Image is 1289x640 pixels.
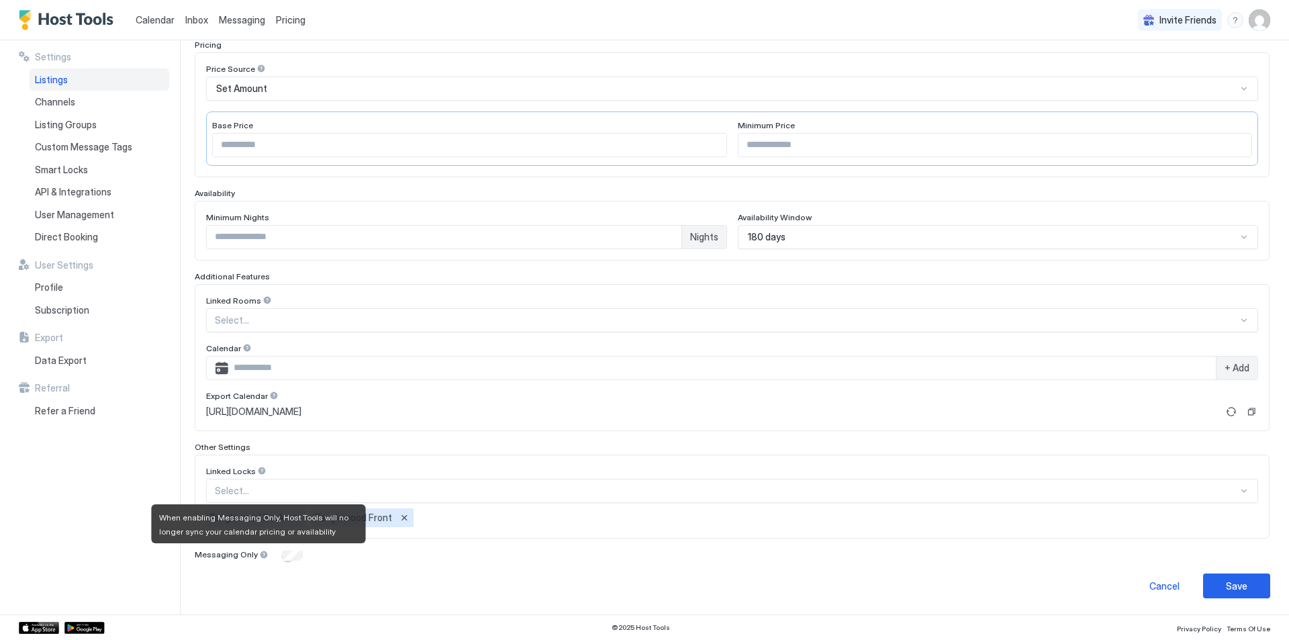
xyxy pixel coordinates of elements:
span: Calendar [136,14,175,26]
span: User Management [35,209,114,221]
a: User Management [30,203,169,226]
span: Terms Of Use [1227,625,1270,633]
input: Input Field [207,226,681,248]
span: Linked Rooms [206,295,261,306]
span: Availability [195,188,235,198]
span: Channels [35,96,75,108]
span: Availability Window [738,212,812,222]
div: Cancel [1149,579,1180,593]
span: Profile [35,281,63,293]
a: Terms Of Use [1227,621,1270,635]
span: Referral [35,382,70,394]
a: [URL][DOMAIN_NAME] [206,406,1218,418]
a: Smart Locks [30,158,169,181]
div: menu [1227,12,1243,28]
span: API & Integrations [35,186,111,198]
a: Calendar [136,13,175,27]
a: Listing Groups [30,113,169,136]
span: © 2025 Host Tools [612,623,670,632]
span: Inbox [185,14,208,26]
input: Input Field [738,134,1252,156]
div: Save [1226,579,1247,593]
span: Calendar [206,343,241,353]
a: Profile [30,276,169,299]
span: Settings [35,51,71,63]
button: Copy [1245,405,1258,418]
a: Direct Booking [30,226,169,248]
span: Messaging Only [195,549,258,559]
a: Subscription [30,299,169,322]
span: Privacy Policy [1177,625,1221,633]
span: Additional Features [195,271,270,281]
span: 180 days [748,231,785,243]
span: Linked Locks [206,466,256,476]
span: Pricing [276,14,305,26]
span: Listings [35,74,68,86]
span: Subscription [35,304,89,316]
input: Input Field [228,357,1216,379]
span: Refer a Friend [35,405,95,417]
button: Remove [397,511,411,524]
iframe: Intercom live chat [13,594,46,627]
span: User Settings [35,259,93,271]
span: [URL][DOMAIN_NAME] [206,406,301,418]
span: Pricing [195,40,222,50]
a: Inbox [185,13,208,27]
button: Cancel [1131,574,1198,598]
button: Refresh [1223,404,1239,420]
a: API & Integrations [30,181,169,203]
input: Input Field [213,134,726,156]
span: Nights [690,231,718,243]
span: Export Calendar [206,391,268,401]
span: Export [35,332,63,344]
button: Save [1203,574,1270,598]
span: Smart Locks [35,164,88,176]
span: When enabling Messaging Only, Host Tools will no longer sync your calendar pricing or availability [159,512,350,537]
span: Other Settings [195,442,250,452]
span: Minimum Price [738,120,795,130]
a: Custom Message Tags [30,136,169,158]
a: Privacy Policy [1177,621,1221,635]
span: Set Amount [216,83,267,95]
a: Refer a Friend [30,400,169,422]
a: Messaging [219,13,265,27]
span: Invite Friends [1159,14,1216,26]
a: Host Tools Logo [19,10,120,30]
a: Channels [30,91,169,113]
span: Direct Booking [35,231,98,243]
span: Minimum Nights [206,212,269,222]
div: User profile [1249,9,1270,31]
span: Messaging [219,14,265,26]
span: Base Price [212,120,253,130]
a: Listings [30,68,169,91]
span: Data Export [35,355,87,367]
a: Data Export [30,349,169,372]
a: Google Play Store [64,622,105,634]
span: Custom Message Tags [35,141,132,153]
span: Listing Groups [35,119,97,131]
span: Price Source [206,64,255,74]
a: App Store [19,622,59,634]
span: + Add [1225,362,1249,374]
